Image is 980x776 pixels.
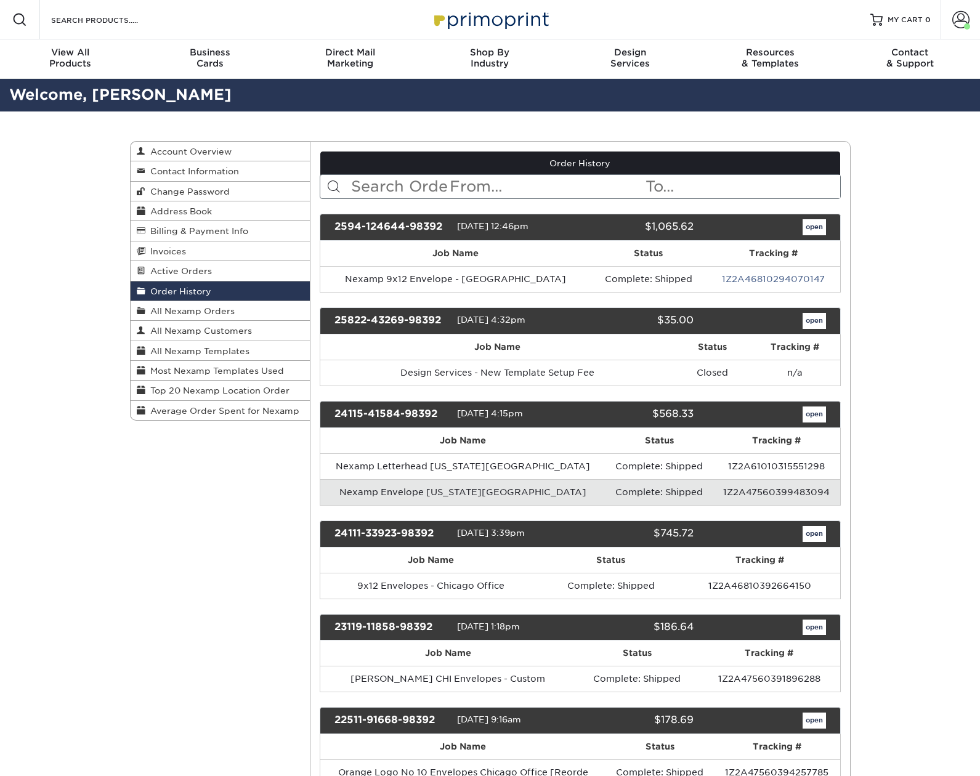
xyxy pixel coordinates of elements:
[457,408,523,418] span: [DATE] 4:15pm
[714,734,840,759] th: Tracking #
[605,428,712,453] th: Status
[131,241,310,261] a: Invoices
[571,526,703,542] div: $745.72
[840,39,980,79] a: Contact& Support
[131,301,310,321] a: All Nexamp Orders
[560,39,700,79] a: DesignServices
[325,313,457,329] div: 25822-43269-98392
[131,261,310,281] a: Active Orders
[571,219,703,235] div: $1,065.62
[750,360,840,386] td: n/a
[803,713,826,729] a: open
[457,221,528,231] span: [DATE] 12:46pm
[350,175,448,198] input: Search Orders...
[145,226,248,236] span: Billing & Payment Info
[131,182,310,201] a: Change Password
[50,12,170,27] input: SEARCH PRODUCTS.....
[145,386,290,395] span: Top 20 Nexamp Location Order
[320,666,575,692] td: [PERSON_NAME] CHI Envelopes - Custom
[420,47,560,58] span: Shop By
[644,175,840,198] input: To...
[131,161,310,181] a: Contact Information
[707,241,840,266] th: Tracking #
[722,274,825,284] a: 1Z2A46810294070147
[541,573,680,599] td: Complete: Shipped
[320,266,591,292] td: Nexamp 9x12 Envelope - [GEOGRAPHIC_DATA]
[131,341,310,361] a: All Nexamp Templates
[571,713,703,729] div: $178.69
[888,15,923,25] span: MY CART
[145,206,212,216] span: Address Book
[131,381,310,400] a: Top 20 Nexamp Location Order
[457,621,520,631] span: [DATE] 1:18pm
[713,428,840,453] th: Tracking #
[320,152,840,175] a: Order History
[145,246,186,256] span: Invoices
[700,39,840,79] a: Resources& Templates
[429,6,552,33] img: Primoprint
[325,526,457,542] div: 24111-33923-98392
[457,315,525,325] span: [DATE] 4:32pm
[320,334,675,360] th: Job Name
[803,406,826,422] a: open
[605,479,712,505] td: Complete: Shipped
[280,47,420,69] div: Marketing
[131,221,310,241] a: Billing & Payment Info
[713,453,840,479] td: 1Z2A61010315551298
[145,366,284,376] span: Most Nexamp Templates Used
[448,175,644,198] input: From...
[680,548,840,573] th: Tracking #
[560,47,700,58] span: Design
[541,548,680,573] th: Status
[675,334,750,360] th: Status
[320,573,541,599] td: 9x12 Envelopes - Chicago Office
[140,47,280,69] div: Cards
[145,187,230,196] span: Change Password
[803,219,826,235] a: open
[325,406,457,422] div: 24115-41584-98392
[457,528,525,538] span: [DATE] 3:39pm
[713,479,840,505] td: 1Z2A47560399483094
[560,47,700,69] div: Services
[320,548,541,573] th: Job Name
[145,346,249,356] span: All Nexamp Templates
[320,641,575,666] th: Job Name
[131,281,310,301] a: Order History
[605,734,714,759] th: Status
[675,360,750,386] td: Closed
[325,620,457,636] div: 23119-11858-98392
[700,47,840,58] span: Resources
[700,47,840,69] div: & Templates
[280,39,420,79] a: Direct MailMarketing
[605,453,712,479] td: Complete: Shipped
[420,39,560,79] a: Shop ByIndustry
[575,641,699,666] th: Status
[925,15,931,24] span: 0
[571,313,703,329] div: $35.00
[320,479,605,505] td: Nexamp Envelope [US_STATE][GEOGRAPHIC_DATA]
[145,166,239,176] span: Contact Information
[699,666,840,692] td: 1Z2A47560391896288
[145,286,211,296] span: Order History
[325,219,457,235] div: 2594-124644-98392
[145,326,252,336] span: All Nexamp Customers
[320,428,605,453] th: Job Name
[750,334,840,360] th: Tracking #
[571,620,703,636] div: $186.64
[591,266,707,292] td: Complete: Shipped
[131,321,310,341] a: All Nexamp Customers
[803,620,826,636] a: open
[699,641,840,666] th: Tracking #
[420,47,560,69] div: Industry
[457,715,521,725] span: [DATE] 9:16am
[131,201,310,221] a: Address Book
[145,266,212,276] span: Active Orders
[320,734,605,759] th: Job Name
[131,142,310,161] a: Account Overview
[145,406,299,416] span: Average Order Spent for Nexamp
[320,241,591,266] th: Job Name
[140,39,280,79] a: BusinessCards
[575,666,699,692] td: Complete: Shipped
[840,47,980,58] span: Contact
[280,47,420,58] span: Direct Mail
